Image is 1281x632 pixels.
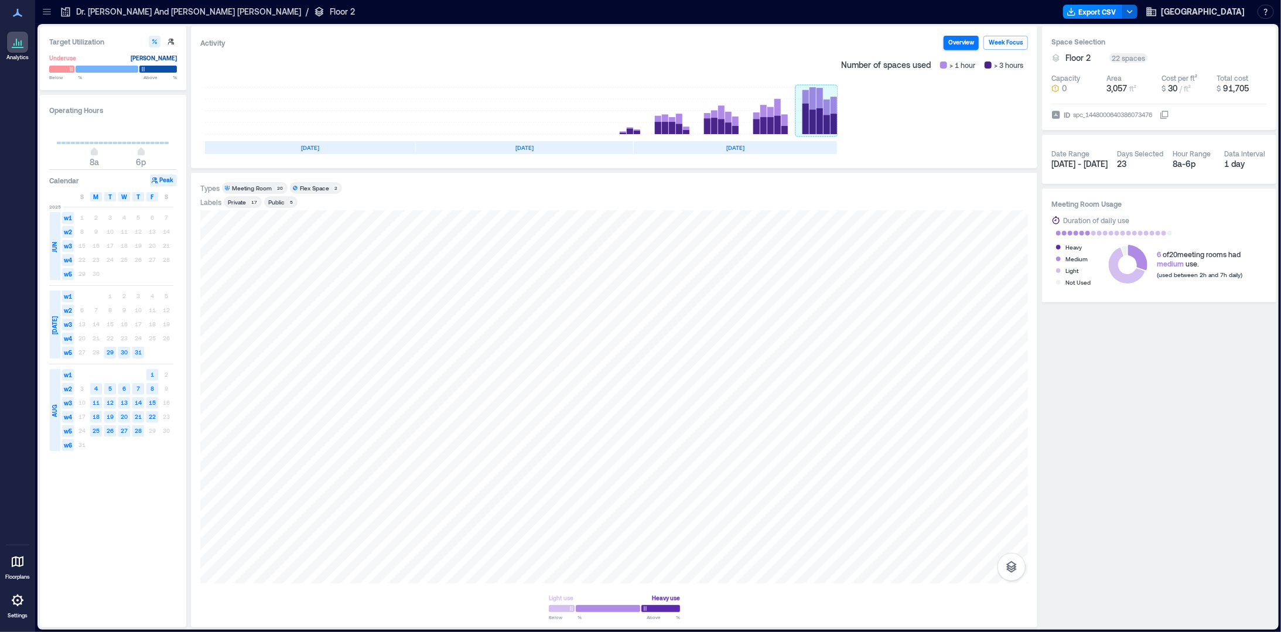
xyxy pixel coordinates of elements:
[1173,149,1211,158] div: Hour Range
[62,305,74,316] span: w2
[994,59,1023,71] span: > 3 hours
[62,383,74,395] span: w2
[108,192,112,201] span: T
[49,36,177,47] h3: Target Utilization
[300,184,329,192] div: Flex Space
[1162,73,1197,83] div: Cost per ft²
[275,185,285,192] div: 20
[1162,84,1166,93] span: $
[144,74,177,81] span: Above %
[1106,83,1127,93] span: 3,057
[165,192,168,201] span: S
[1051,149,1089,158] div: Date Range
[1051,159,1108,169] span: [DATE] - [DATE]
[107,399,114,406] text: 12
[200,197,221,207] div: Labels
[1051,36,1267,47] h3: Space Selection
[136,192,140,201] span: T
[62,425,74,437] span: w5
[1109,53,1147,63] div: 22 spaces
[62,212,74,224] span: w1
[62,439,74,451] span: w6
[1217,73,1248,83] div: Total cost
[1180,84,1191,93] span: / ft²
[306,6,309,18] p: /
[107,349,114,356] text: 29
[200,183,220,193] div: Types
[62,254,74,266] span: w4
[1160,110,1169,119] button: IDspc_1448000640386073476
[93,413,100,420] text: 18
[1117,149,1163,158] div: Days Selected
[151,371,154,378] text: 1
[94,385,98,392] text: 4
[250,199,259,206] div: 17
[1051,83,1102,94] button: 0
[228,198,246,206] div: Private
[232,184,272,192] div: Meeting Room
[122,385,126,392] text: 6
[107,413,114,420] text: 19
[1051,198,1267,210] h3: Meeting Room Usage
[268,198,285,206] div: Public
[1142,2,1248,21] button: [GEOGRAPHIC_DATA]
[94,192,99,201] span: M
[1063,5,1123,19] button: Export CSV
[135,413,142,420] text: 21
[1062,83,1067,94] span: 0
[1051,73,1080,83] div: Capacity
[121,413,128,420] text: 20
[1161,6,1245,18] span: [GEOGRAPHIC_DATA]
[1065,241,1082,253] div: Heavy
[288,199,295,206] div: 5
[1065,265,1078,276] div: Light
[135,427,142,434] text: 28
[135,399,142,406] text: 14
[200,37,226,49] div: Activity
[1065,52,1105,64] button: Floor 2
[50,405,59,418] span: AUG
[983,36,1028,50] button: Week Focus
[121,349,128,356] text: 30
[1065,276,1091,288] div: Not Used
[3,28,32,64] a: Analytics
[62,347,74,358] span: w5
[90,157,99,167] span: 8a
[2,548,33,584] a: Floorplans
[1225,149,1266,158] div: Data Interval
[1064,109,1070,121] span: ID
[62,411,74,423] span: w4
[1157,259,1184,268] span: medium
[949,59,975,71] span: > 1 hour
[944,36,979,50] button: Overview
[1168,83,1177,93] span: 30
[150,175,177,186] button: Peak
[416,141,633,154] div: [DATE]
[1065,253,1088,265] div: Medium
[49,175,79,186] h3: Calendar
[1223,83,1249,93] span: 91,705
[1065,52,1091,64] span: Floor 2
[135,349,142,356] text: 31
[1225,158,1268,170] div: 1 day
[151,192,154,201] span: F
[62,240,74,252] span: w3
[107,427,114,434] text: 26
[121,399,128,406] text: 13
[76,6,301,18] p: Dr. [PERSON_NAME] And [PERSON_NAME] [PERSON_NAME]
[1157,250,1242,268] div: of 20 meeting rooms had use.
[62,333,74,344] span: w4
[49,52,76,64] div: Underuse
[6,54,29,61] p: Analytics
[121,427,128,434] text: 27
[62,268,74,280] span: w5
[1129,84,1136,93] span: ft²
[50,242,59,252] span: JUN
[634,141,837,154] div: [DATE]
[149,399,156,406] text: 15
[149,413,156,420] text: 22
[1117,158,1163,170] div: 23
[136,385,140,392] text: 7
[93,427,100,434] text: 25
[5,573,30,580] p: Floorplans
